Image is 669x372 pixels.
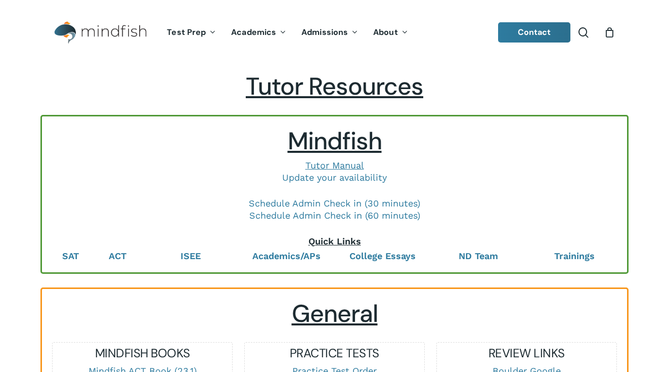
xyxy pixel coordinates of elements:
[288,125,382,157] span: Mindfish
[249,210,420,221] a: Schedule Admin Check in (60 minutes)
[167,27,206,37] span: Test Prep
[181,251,201,261] a: ISEE
[305,160,364,171] a: Tutor Manual
[231,27,276,37] span: Academics
[252,251,321,261] a: Academics/APs
[282,172,387,183] a: Update your availability
[554,251,595,261] a: Trainings
[294,28,366,37] a: Admissions
[159,28,224,37] a: Test Prep
[373,27,398,37] span: About
[249,198,420,209] a: Schedule Admin Check in (30 minutes)
[224,28,294,37] a: Academics
[245,345,424,361] h5: PRACTICE TESTS
[498,22,571,43] a: Contact
[349,251,416,261] a: College Essays
[459,251,498,261] a: ND Team
[109,251,126,261] a: ACT
[292,298,378,329] span: General
[518,27,551,37] span: Contact
[159,14,415,52] nav: Main Menu
[246,70,423,102] span: Tutor Resources
[53,345,232,361] h5: MINDFISH BOOKS
[301,27,348,37] span: Admissions
[437,345,616,361] h5: REVIEW LINKS
[366,28,416,37] a: About
[62,251,79,261] a: SAT
[40,14,629,52] header: Main Menu
[308,236,361,246] span: Quick Links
